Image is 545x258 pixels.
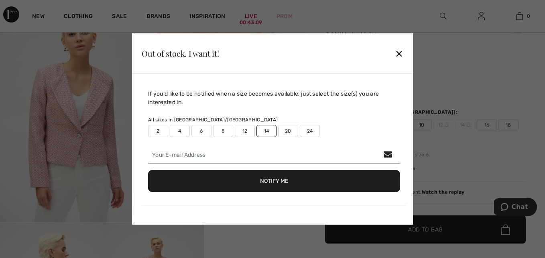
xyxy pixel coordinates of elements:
div: All sizes in [GEOGRAPHIC_DATA]/[GEOGRAPHIC_DATA] [148,116,400,123]
input: Your E-mail Address [148,147,400,164]
label: 8 [213,125,233,137]
label: 20 [278,125,298,137]
div: Out of stock. I want it! [142,49,219,57]
label: 14 [256,125,277,137]
div: If you'd like to be notified when a size becomes available, just select the size(s) you are inter... [148,90,400,106]
label: 6 [191,125,211,137]
label: 4 [170,125,190,137]
label: 2 [148,125,168,137]
div: ✕ [395,45,403,62]
label: 24 [300,125,320,137]
span: Chat [18,6,34,13]
label: 12 [235,125,255,137]
button: Notify Me [148,170,400,192]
